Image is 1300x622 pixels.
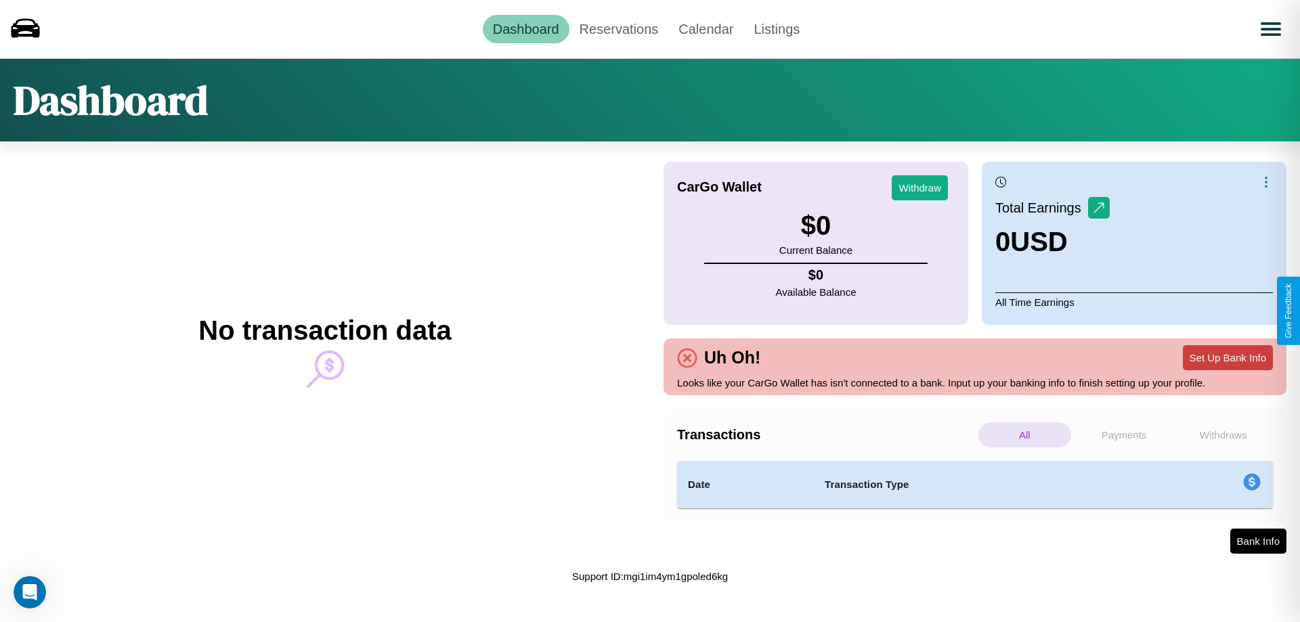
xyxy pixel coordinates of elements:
[776,267,857,283] h4: $ 0
[779,210,852,241] h3: $ 0
[668,15,743,43] a: Calendar
[688,476,803,493] h4: Date
[743,15,810,43] a: Listings
[569,15,669,43] a: Reservations
[1284,284,1293,338] div: Give Feedback
[978,422,1071,447] p: All
[1183,345,1273,370] button: Set Up Bank Info
[1177,422,1270,447] p: Withdraws
[677,427,975,443] h4: Transactions
[483,15,569,43] a: Dashboard
[776,283,857,301] p: Available Balance
[779,241,852,259] p: Current Balance
[14,72,208,128] h1: Dashboard
[995,292,1273,311] p: All Time Earnings
[677,179,762,195] h4: CarGo Wallet
[892,175,948,200] button: Withdraw
[1230,529,1286,554] button: Bank Info
[198,315,451,346] h2: No transaction data
[1252,10,1290,48] button: Open menu
[677,374,1273,392] p: Looks like your CarGo Wallet has isn't connected to a bank. Input up your banking info to finish ...
[572,567,728,585] p: Support ID: mgi1im4ym1gpoled6kg
[697,348,767,368] h4: Uh Oh!
[825,476,1132,493] h4: Transaction Type
[995,227,1110,257] h3: 0 USD
[1078,422,1171,447] p: Payments
[995,196,1088,220] p: Total Earnings
[677,461,1273,508] table: simple table
[14,576,46,608] iframe: Intercom live chat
